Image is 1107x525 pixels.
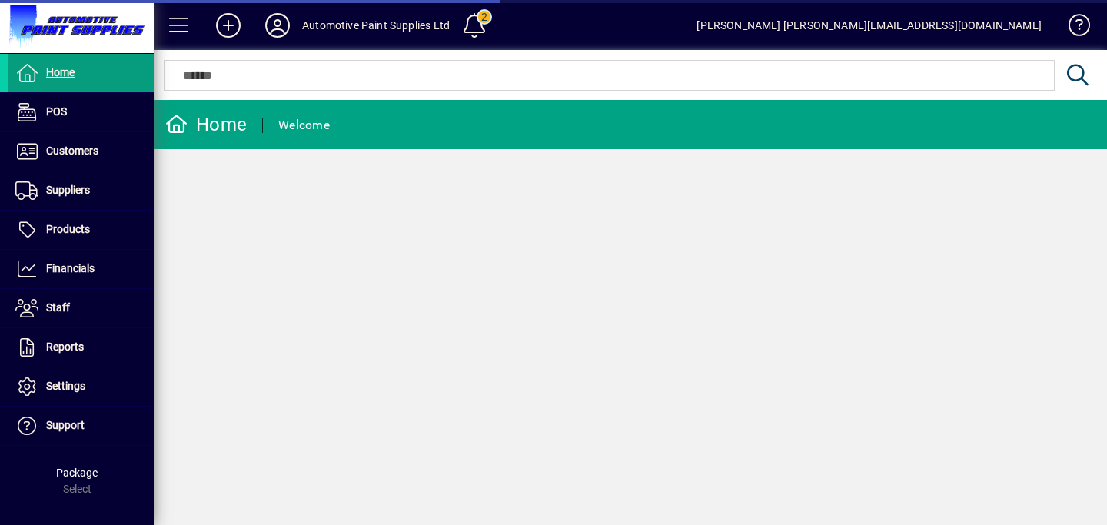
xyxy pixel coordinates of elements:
[8,250,154,288] a: Financials
[46,380,85,392] span: Settings
[204,12,253,39] button: Add
[8,367,154,406] a: Settings
[8,328,154,367] a: Reports
[8,407,154,445] a: Support
[302,13,450,38] div: Automotive Paint Supplies Ltd
[8,171,154,210] a: Suppliers
[1057,3,1088,53] a: Knowledge Base
[46,419,85,431] span: Support
[46,262,95,274] span: Financials
[8,289,154,327] a: Staff
[46,145,98,157] span: Customers
[696,13,1042,38] div: [PERSON_NAME] [PERSON_NAME][EMAIL_ADDRESS][DOMAIN_NAME]
[253,12,302,39] button: Profile
[8,132,154,171] a: Customers
[46,341,84,353] span: Reports
[46,184,90,196] span: Suppliers
[46,105,67,118] span: POS
[46,223,90,235] span: Products
[8,211,154,249] a: Products
[278,113,330,138] div: Welcome
[56,467,98,479] span: Package
[46,66,75,78] span: Home
[8,93,154,131] a: POS
[46,301,70,314] span: Staff
[165,112,247,137] div: Home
